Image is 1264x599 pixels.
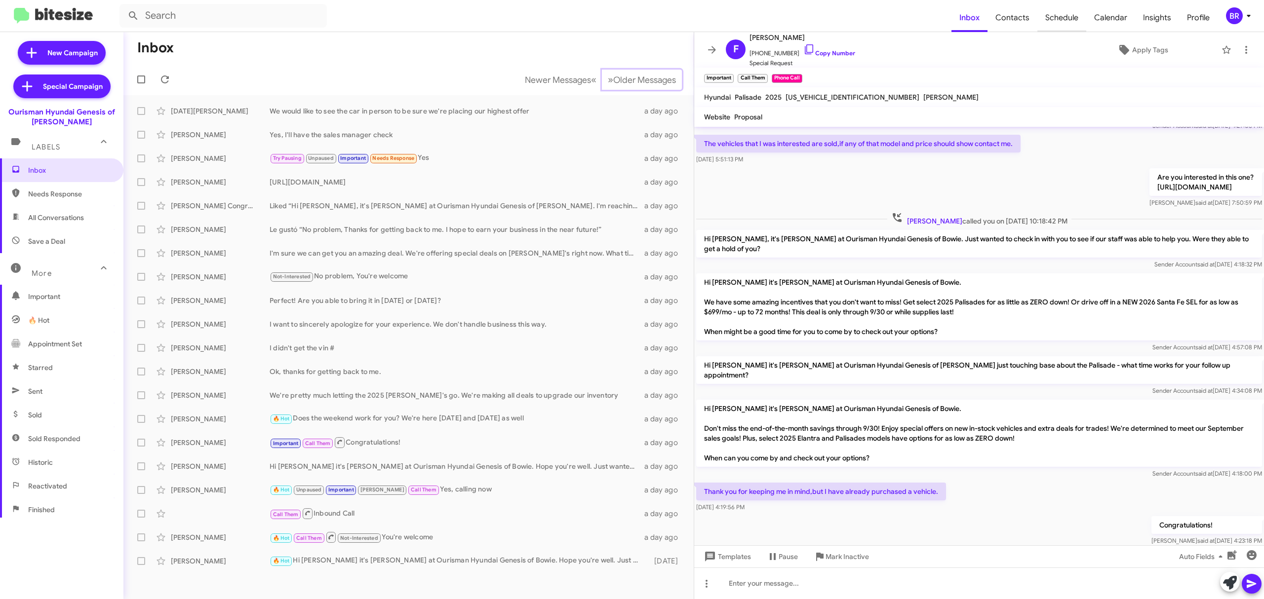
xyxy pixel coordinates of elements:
[1195,470,1213,477] span: said at
[591,74,596,86] span: «
[171,106,270,116] div: [DATE][PERSON_NAME]
[643,461,686,471] div: a day ago
[643,485,686,495] div: a day ago
[759,548,806,565] button: Pause
[32,143,60,151] span: Labels
[1197,537,1215,544] span: said at
[372,155,414,161] span: Needs Response
[1151,537,1262,544] span: [PERSON_NAME] [DATE] 4:23:18 PM
[270,319,643,329] div: I want to sincerely apologize for your experience. We don't handle business this way.
[28,165,112,175] span: Inbox
[171,343,270,353] div: [PERSON_NAME]
[171,225,270,234] div: [PERSON_NAME]
[643,438,686,448] div: a day ago
[704,74,734,83] small: Important
[270,461,643,471] div: Hi [PERSON_NAME] it's [PERSON_NAME] at Ourisman Hyundai Genesis of Bowie. Hope you're well. Just ...
[273,415,290,422] span: 🔥 Hot
[171,319,270,329] div: [PERSON_NAME]
[1149,199,1262,206] span: [PERSON_NAME] [DATE] 7:50:59 PM
[28,457,53,467] span: Historic
[696,135,1021,152] p: The vehicles that I was interested are sold,if any of that model and price should show contact me.
[305,440,331,447] span: Call Them
[702,548,751,565] span: Templates
[694,548,759,565] button: Templates
[270,413,643,424] div: Does the weekend work for you? We're here [DATE] and [DATE] as well
[171,485,270,495] div: [PERSON_NAME]
[270,271,643,282] div: No problem, You're welcome
[1151,516,1262,534] p: Congratulations!
[171,130,270,140] div: [PERSON_NAME]
[643,130,686,140] div: a day ago
[779,548,798,565] span: Pause
[643,296,686,305] div: a day ago
[28,236,65,246] span: Save a Deal
[171,272,270,282] div: [PERSON_NAME]
[643,343,686,353] div: a day ago
[171,248,270,258] div: [PERSON_NAME]
[119,4,327,28] input: Search
[643,367,686,376] div: a day ago
[270,225,643,234] div: Le gustó “No problem, Thanks for getting back to me. I hope to earn your business in the near fut...
[1086,3,1135,32] a: Calendar
[704,112,730,121] span: Website
[47,48,98,58] span: New Campaign
[270,343,643,353] div: I didn't get the vin #
[643,532,686,542] div: a day ago
[13,75,111,98] a: Special Campaign
[28,481,67,491] span: Reactivated
[270,555,643,566] div: Hi [PERSON_NAME] it's [PERSON_NAME] at Ourisman Hyundai Genesis of Bowie. Hope you're well. Just ...
[608,74,613,86] span: »
[643,272,686,282] div: a day ago
[887,212,1071,226] span: called you on [DATE] 10:18:42 PM
[643,177,686,187] div: a day ago
[750,43,855,58] span: [PHONE_NUMBER]
[1179,3,1218,32] span: Profile
[643,390,686,400] div: a day ago
[602,70,682,90] button: Next
[525,75,591,85] span: Newer Messages
[270,106,643,116] div: We would like to see the car in person to be sure we're placing our highest offer
[951,3,987,32] a: Inbox
[704,93,731,102] span: Hyundai
[270,436,643,449] div: Congratulations!
[171,532,270,542] div: [PERSON_NAME]
[296,487,322,493] span: Unpaused
[1179,548,1226,565] span: Auto Fields
[643,509,686,519] div: a day ago
[360,487,404,493] span: [PERSON_NAME]
[1135,3,1179,32] span: Insights
[296,535,322,541] span: Call Them
[643,225,686,234] div: a day ago
[270,152,643,164] div: Yes
[765,93,782,102] span: 2025
[519,70,602,90] button: Previous
[171,153,270,163] div: [PERSON_NAME]
[772,74,802,83] small: Phone Call
[28,339,82,349] span: Appointment Set
[28,434,80,444] span: Sold Responded
[28,315,49,325] span: 🔥 Hot
[1195,343,1213,351] span: said at
[696,230,1262,258] p: Hi [PERSON_NAME], it's [PERSON_NAME] at Ourisman Hyundai Genesis of Bowie. Just wanted to check i...
[171,556,270,566] div: [PERSON_NAME]
[273,440,299,447] span: Important
[273,535,290,541] span: 🔥 Hot
[340,155,366,161] span: Important
[270,367,643,376] div: Ok, thanks for getting back to me.
[806,548,877,565] button: Mark Inactive
[28,386,42,396] span: Sent
[696,483,946,500] p: Thank you for keeping me in mind,but I have already purchased a vehicle.
[171,177,270,187] div: [PERSON_NAME]
[340,535,378,541] span: Not-Interested
[1152,343,1262,351] span: Sender Account [DATE] 4:57:08 PM
[28,505,55,515] span: Finished
[270,248,643,258] div: I'm sure we can get you an amazing deal. We're offering special deals on [PERSON_NAME]'s right no...
[328,487,354,493] span: Important
[1068,41,1217,59] button: Apply Tags
[28,292,112,301] span: Important
[733,41,739,57] span: F
[18,41,106,65] a: New Campaign
[32,269,52,278] span: More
